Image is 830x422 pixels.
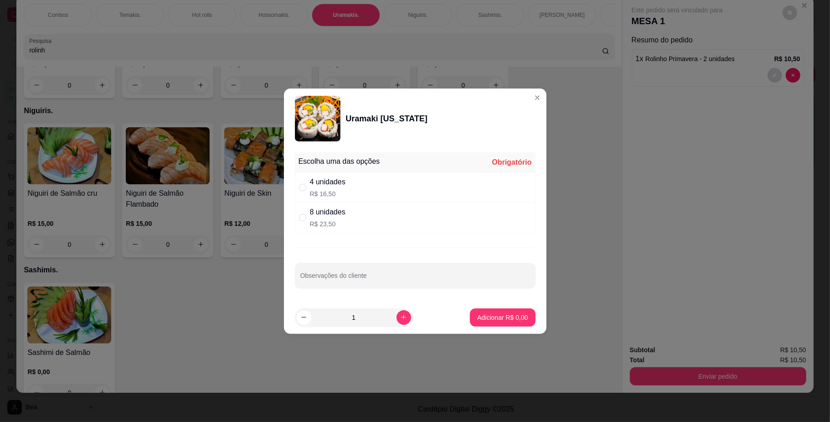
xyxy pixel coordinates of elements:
div: 8 unidades [310,207,345,218]
button: Close [530,90,545,105]
button: Adicionar R$ 0,00 [470,308,535,327]
div: Obrigatório [492,157,531,168]
div: 4 unidades [310,177,345,188]
p: Adicionar R$ 0,00 [477,313,528,322]
p: R$ 23,50 [310,219,345,229]
div: Uramaki [US_STATE] [346,112,428,125]
p: R$ 16,50 [310,189,345,198]
img: product-image [295,96,340,141]
div: Escolha uma das opções [299,156,380,167]
button: decrease-product-quantity [297,310,311,325]
input: Observações do cliente [300,275,530,284]
button: increase-product-quantity [397,310,411,325]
